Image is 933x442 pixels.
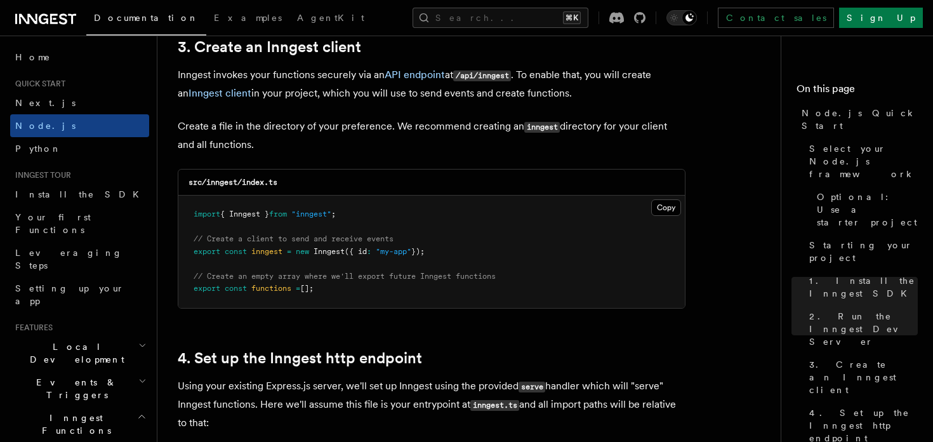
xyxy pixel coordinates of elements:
[15,121,76,131] span: Node.js
[291,210,331,218] span: "inngest"
[10,412,137,437] span: Inngest Functions
[718,8,834,28] a: Contact sales
[269,210,287,218] span: from
[15,51,51,64] span: Home
[15,189,147,199] span: Install the SDK
[194,234,394,243] span: // Create a client to send and receive events
[804,269,918,305] a: 1. Install the Inngest SDK
[804,353,918,401] a: 3. Create an Inngest client
[812,185,918,234] a: Optional: Use a starter project
[194,210,220,218] span: import
[331,210,336,218] span: ;
[10,241,149,277] a: Leveraging Steps
[10,406,149,442] button: Inngest Functions
[411,247,425,256] span: });
[797,81,918,102] h4: On this page
[10,376,138,401] span: Events & Triggers
[297,13,364,23] span: AgentKit
[367,247,371,256] span: :
[453,70,511,81] code: /api/inngest
[804,137,918,185] a: Select your Node.js framework
[809,274,918,300] span: 1. Install the Inngest SDK
[178,38,361,56] a: 3. Create an Inngest client
[804,234,918,269] a: Starting your project
[10,335,149,371] button: Local Development
[251,247,282,256] span: inngest
[94,13,199,23] span: Documentation
[15,283,124,306] span: Setting up your app
[10,206,149,241] a: Your first Functions
[189,178,277,187] code: src/inngest/index.ts
[666,10,697,25] button: Toggle dark mode
[10,170,71,180] span: Inngest tour
[345,247,367,256] span: ({ id
[413,8,588,28] button: Search...⌘K
[15,144,62,154] span: Python
[214,13,282,23] span: Examples
[817,191,918,229] span: Optional: Use a starter project
[809,310,918,348] span: 2. Run the Inngest Dev Server
[220,210,269,218] span: { Inngest }
[809,142,918,180] span: Select your Node.js framework
[86,4,206,36] a: Documentation
[300,284,314,293] span: [];
[287,247,291,256] span: =
[178,349,422,367] a: 4. Set up the Inngest http endpoint
[194,272,496,281] span: // Create an empty array where we'll export future Inngest functions
[10,371,149,406] button: Events & Triggers
[10,79,65,89] span: Quick start
[376,247,411,256] span: "my-app"
[296,284,300,293] span: =
[296,247,309,256] span: new
[178,66,685,102] p: Inngest invokes your functions securely via an at . To enable that, you will create an in your pr...
[189,87,251,99] a: Inngest client
[225,247,247,256] span: const
[519,382,545,392] code: serve
[802,107,918,132] span: Node.js Quick Start
[651,199,681,216] button: Copy
[15,98,76,108] span: Next.js
[563,11,581,24] kbd: ⌘K
[314,247,345,256] span: Inngest
[10,183,149,206] a: Install the SDK
[385,69,445,81] a: API endpoint
[797,102,918,137] a: Node.js Quick Start
[10,323,53,333] span: Features
[178,117,685,154] p: Create a file in the directory of your preference. We recommend creating an directory for your cl...
[178,377,685,432] p: Using your existing Express.js server, we'll set up Inngest using the provided handler which will...
[10,91,149,114] a: Next.js
[206,4,289,34] a: Examples
[289,4,372,34] a: AgentKit
[10,137,149,160] a: Python
[10,114,149,137] a: Node.js
[10,340,138,366] span: Local Development
[809,358,918,396] span: 3. Create an Inngest client
[10,46,149,69] a: Home
[809,239,918,264] span: Starting your project
[524,122,560,133] code: inngest
[839,8,923,28] a: Sign Up
[225,284,247,293] span: const
[470,400,519,411] code: inngest.ts
[194,284,220,293] span: export
[194,247,220,256] span: export
[15,212,91,235] span: Your first Functions
[804,305,918,353] a: 2. Run the Inngest Dev Server
[10,277,149,312] a: Setting up your app
[15,248,122,271] span: Leveraging Steps
[251,284,291,293] span: functions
